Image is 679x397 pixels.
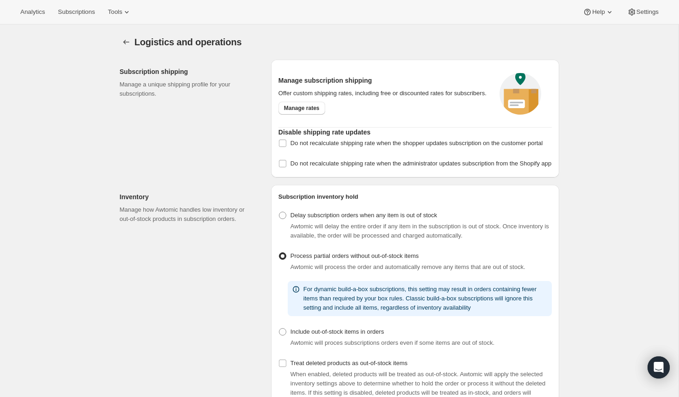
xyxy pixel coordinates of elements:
[120,192,256,202] h2: Inventory
[278,102,325,115] a: Manage rates
[52,6,100,18] button: Subscriptions
[290,263,525,270] span: Awtomic will process the order and automatically remove any items that are out of stock.
[58,8,95,16] span: Subscriptions
[135,37,242,47] span: Logistics and operations
[290,160,551,167] span: Do not recalculate shipping rate when the administrator updates subscription from the Shopify app
[290,252,419,259] span: Process partial orders without out-of-stock items
[120,67,256,76] h2: Subscription shipping
[592,8,605,16] span: Help
[278,89,489,98] p: Offer custom shipping rates, including free or discounted rates for subscribers.
[648,356,670,379] div: Open Intercom Messenger
[290,223,549,239] span: Awtomic will delay the entire order if any item in the subscription is out of stock. Once invento...
[120,205,256,224] p: Manage how Awtomic handles low inventory or out-of-stock products in subscription orders.
[303,285,548,312] p: For dynamic build-a-box subscriptions, this setting may result in orders containing fewer items t...
[120,80,256,98] p: Manage a unique shipping profile for your subscriptions.
[577,6,619,18] button: Help
[290,360,407,366] span: Treat deleted products as out-of-stock items
[15,6,50,18] button: Analytics
[622,6,664,18] button: Settings
[278,76,489,85] h2: Manage subscription shipping
[102,6,137,18] button: Tools
[120,36,133,49] button: Settings
[290,140,543,147] span: Do not recalculate shipping rate when the shopper updates subscription on the customer portal
[290,328,384,335] span: Include out-of-stock items in orders
[284,104,320,112] span: Manage rates
[636,8,659,16] span: Settings
[108,8,122,16] span: Tools
[278,128,552,137] h2: Disable shipping rate updates
[20,8,45,16] span: Analytics
[278,192,552,202] h2: Subscription inventory hold
[290,212,437,219] span: Delay subscription orders when any item is out of stock
[290,339,494,346] span: Awtomic will proces subscriptions orders even if some items are out of stock.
